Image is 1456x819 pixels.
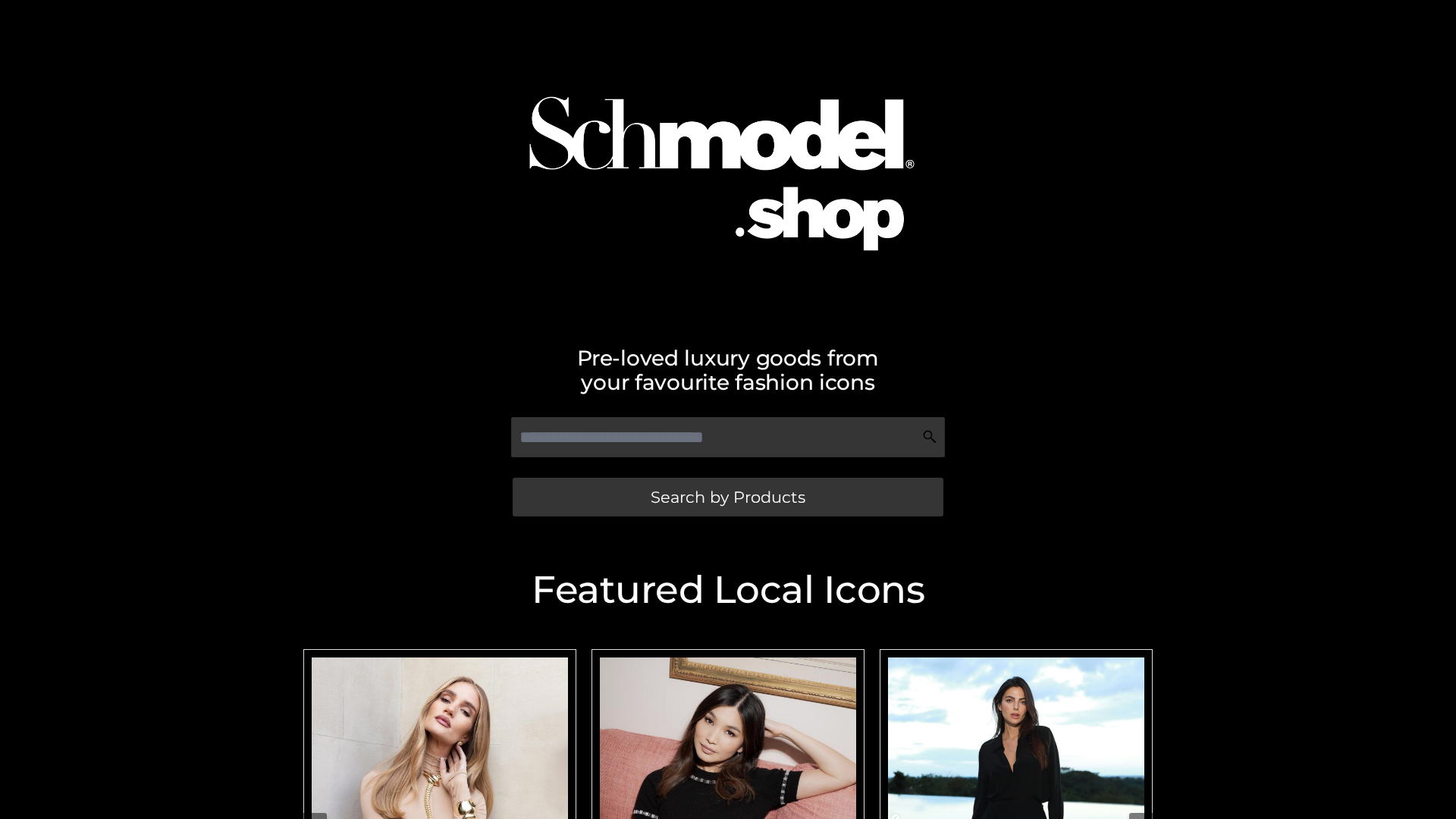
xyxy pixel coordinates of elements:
h2: Featured Local Icons​ [296,571,1160,609]
h2: Pre-loved luxury goods from your favourite fashion icons [296,346,1160,394]
span: Search by Products [651,489,805,505]
img: Search Icon [922,429,937,444]
a: Search by Products [513,478,943,516]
